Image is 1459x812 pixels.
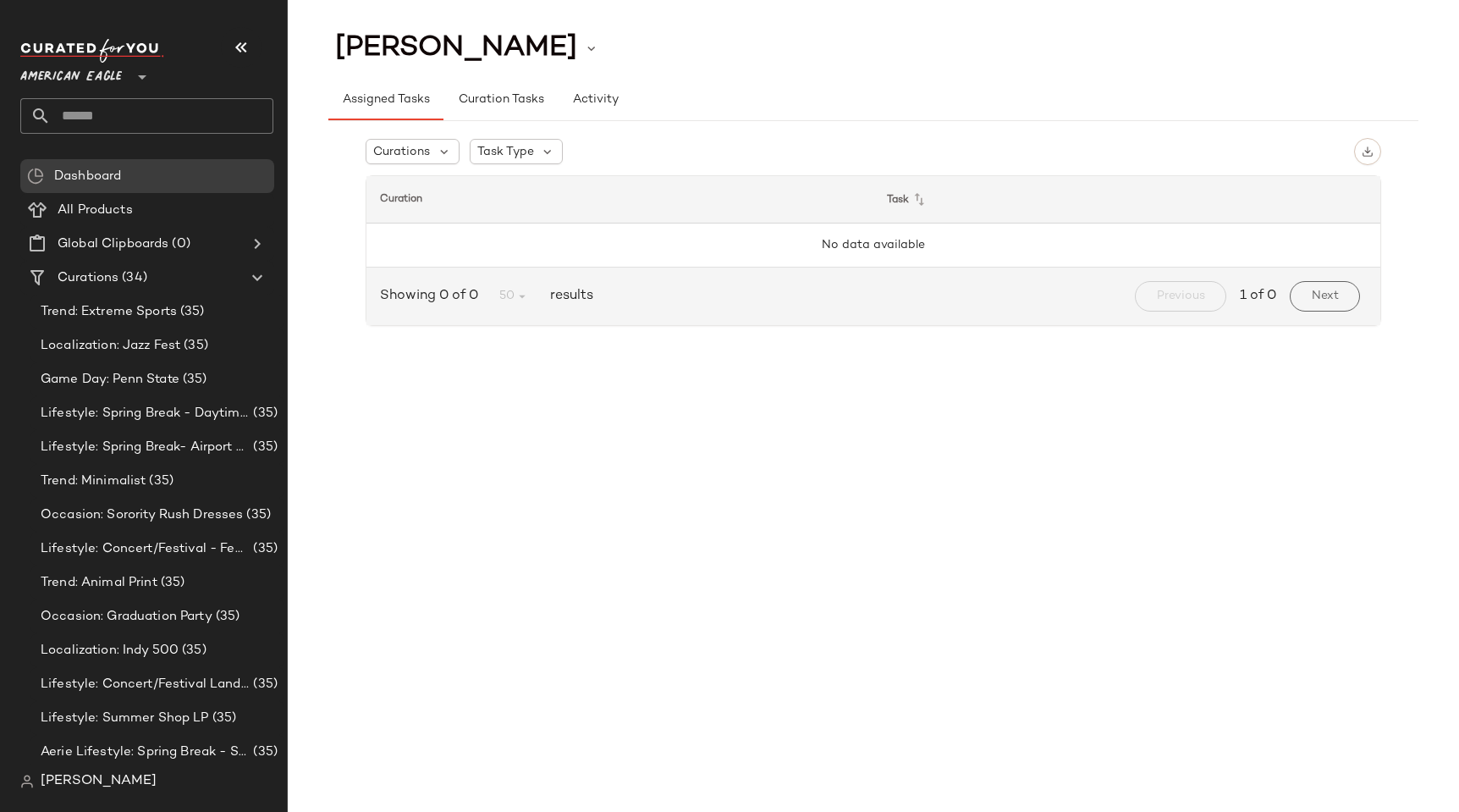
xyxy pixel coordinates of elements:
[250,404,278,423] span: (35)
[243,505,271,525] span: (35)
[1240,286,1276,307] span: 1 of 0
[41,675,250,694] span: Lifestyle: Concert/Festival Landing Page
[373,143,430,161] span: Curations
[41,438,250,457] span: Lifestyle: Spring Break- Airport Style
[180,336,208,356] span: (35)
[477,143,534,161] span: Task Type
[41,539,250,559] span: Lifestyle: Concert/Festival - Femme
[58,235,168,254] span: Global Clipboards
[1311,290,1339,303] span: Next
[58,268,118,288] span: Curations
[20,58,122,88] span: American Eagle
[41,404,250,423] span: Lifestyle: Spring Break - Daytime Casual
[250,743,278,762] span: (35)
[342,93,430,107] span: Assigned Tasks
[41,771,157,792] span: [PERSON_NAME]
[41,336,180,356] span: Localization: Jazz Fest
[250,539,278,559] span: (35)
[41,743,250,762] span: Aerie Lifestyle: Spring Break - Sporty
[20,775,34,788] img: svg%3e
[41,370,179,389] span: Game Day: Penn State
[177,302,205,322] span: (35)
[27,168,44,185] img: svg%3e
[146,472,173,491] span: (35)
[20,39,164,63] img: cfy_white_logo.C9jOOHJF.svg
[41,607,212,627] span: Occasion: Graduation Party
[335,32,577,64] span: [PERSON_NAME]
[1362,146,1374,157] img: svg%3e
[179,641,206,660] span: (35)
[118,268,147,288] span: (34)
[41,709,209,728] span: Lifestyle: Summer Shop LP
[41,641,179,660] span: Localization: Indy 500
[209,709,237,728] span: (35)
[41,302,177,322] span: Trend: Extreme Sports
[41,573,157,593] span: Trend: Animal Print
[54,167,121,186] span: Dashboard
[543,286,593,307] span: results
[366,176,873,224] th: Curation
[1290,281,1360,312] button: Next
[58,201,133,220] span: All Products
[457,93,543,107] span: Curation Tasks
[41,472,146,491] span: Trend: Minimalist
[179,370,207,389] span: (35)
[157,573,185,593] span: (35)
[250,675,278,694] span: (35)
[873,176,1380,224] th: Task
[212,607,240,627] span: (35)
[380,286,485,307] span: Showing 0 of 0
[250,438,278,457] span: (35)
[168,235,190,254] span: (0)
[41,505,243,525] span: Occasion: Sorority Rush Dresses
[366,224,1380,268] td: No data available
[572,93,619,107] span: Activity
